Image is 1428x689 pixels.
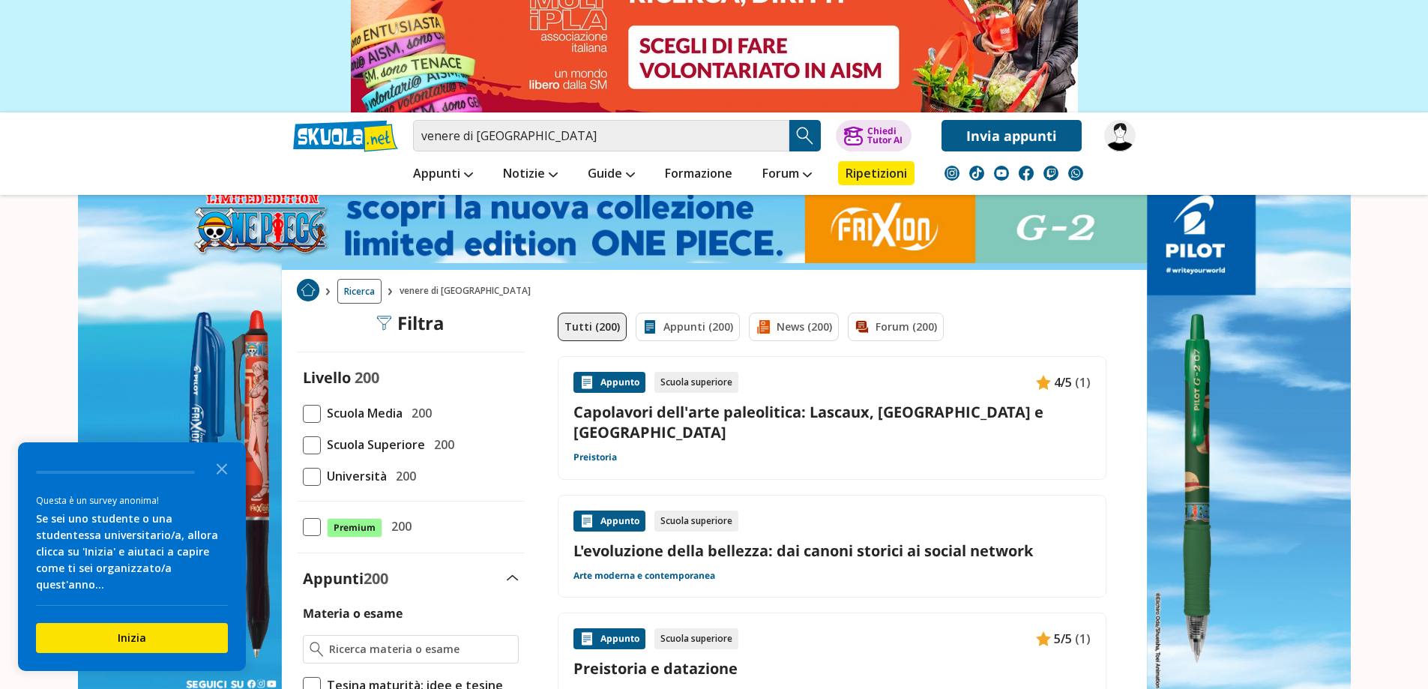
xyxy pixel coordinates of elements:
[1054,373,1072,392] span: 4/5
[321,403,403,423] span: Scuola Media
[759,161,816,188] a: Forum
[297,279,319,301] img: Home
[836,120,912,151] button: ChiediTutor AI
[321,435,425,454] span: Scuola Superiore
[1104,120,1136,151] img: giulia_branchini
[994,166,1009,181] img: youtube
[749,313,839,341] a: News (200)
[1036,375,1051,390] img: Appunti contenuto
[413,120,789,151] input: Cerca appunti, riassunti o versioni
[329,642,511,657] input: Ricerca materia o esame
[499,161,561,188] a: Notizie
[1054,629,1072,649] span: 5/5
[1068,166,1083,181] img: WhatsApp
[789,120,821,151] button: Search Button
[579,375,594,390] img: Appunti contenuto
[303,605,403,622] label: Materia o esame
[573,511,645,532] div: Appunto
[573,402,1091,442] a: Capolavori dell'arte paleolitica: Lascaux, [GEOGRAPHIC_DATA] e [GEOGRAPHIC_DATA]
[364,568,388,589] span: 200
[855,319,870,334] img: Forum filtro contenuto
[297,279,319,304] a: Home
[969,166,984,181] img: tiktok
[1043,166,1058,181] img: twitch
[654,372,738,393] div: Scuola superiore
[207,453,237,483] button: Close the survey
[376,313,445,334] div: Filtra
[573,451,617,463] a: Preistoria
[1036,631,1051,646] img: Appunti contenuto
[838,161,915,185] a: Ripetizioni
[661,161,736,188] a: Formazione
[327,518,382,538] span: Premium
[573,541,1091,561] a: L'evoluzione della bellezza: dai canoni storici ai social network
[558,313,627,341] a: Tutti (200)
[337,279,382,304] a: Ricerca
[1075,373,1091,392] span: (1)
[400,279,537,304] span: venere di [GEOGRAPHIC_DATA]
[409,161,477,188] a: Appunti
[36,623,228,653] button: Inizia
[636,313,740,341] a: Appunti (200)
[573,628,645,649] div: Appunto
[642,319,657,334] img: Appunti filtro contenuto
[756,319,771,334] img: News filtro contenuto
[36,511,228,593] div: Se sei uno studente o una studentessa universitario/a, allora clicca su 'Inizia' e aiutaci a capi...
[945,166,959,181] img: instagram
[36,493,228,508] div: Questa è un survey anonima!
[579,514,594,529] img: Appunti contenuto
[573,372,645,393] div: Appunto
[18,442,246,671] div: Survey
[654,511,738,532] div: Scuola superiore
[579,631,594,646] img: Appunti contenuto
[1075,629,1091,649] span: (1)
[573,570,715,582] a: Arte moderna e contemporanea
[376,316,391,331] img: Filtra filtri mobile
[428,435,454,454] span: 200
[303,568,388,589] label: Appunti
[303,367,351,388] label: Livello
[390,466,416,486] span: 200
[942,120,1082,151] a: Invia appunti
[584,161,639,188] a: Guide
[794,124,816,147] img: Cerca appunti, riassunti o versioni
[867,127,903,145] div: Chiedi Tutor AI
[507,575,519,581] img: Apri e chiudi sezione
[573,658,1091,679] a: Preistoria e datazione
[385,517,412,536] span: 200
[406,403,432,423] span: 200
[1019,166,1034,181] img: facebook
[321,466,387,486] span: Università
[654,628,738,649] div: Scuola superiore
[355,367,379,388] span: 200
[848,313,944,341] a: Forum (200)
[310,642,324,657] img: Ricerca materia o esame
